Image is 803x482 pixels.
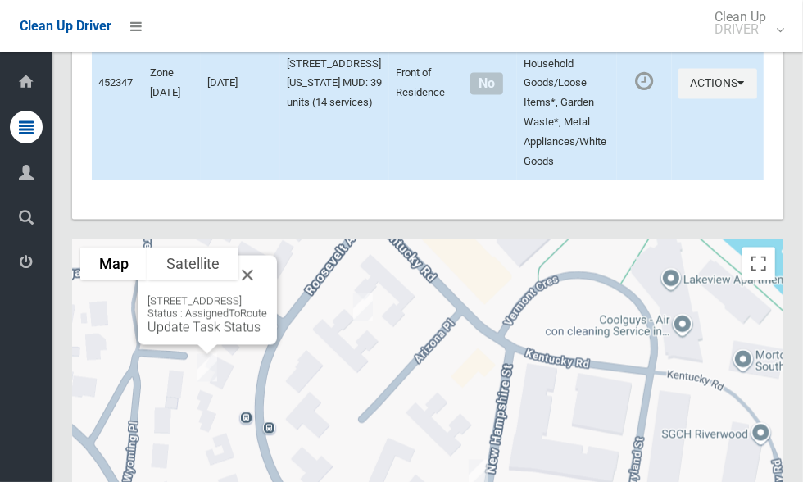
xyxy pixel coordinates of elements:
div: 1-3 Arizona Place, RIVERWOOD NSW 2210<br>Status : AssignedToRoute<br><a href="/driver/booking/427... [347,287,379,328]
span: Clean Up Driver [20,18,111,34]
span: Clean Up [706,11,783,35]
button: Actions [678,69,757,99]
span: No [470,73,502,95]
button: Show street map [80,248,147,280]
button: Toggle fullscreen view [742,248,775,280]
div: 23-25 Roosevelt Avenue, RIVERWOOD NSW 2210<br>Status : AssignedToRoute<br><a href="/driver/bookin... [191,348,224,389]
a: Clean Up Driver [20,14,111,39]
i: Booking awaiting collection. Mark as collected or report issues to complete task. [635,71,653,93]
small: DRIVER [715,23,766,35]
button: Close [228,256,267,295]
button: Show satellite imagery [147,248,238,280]
div: [STREET_ADDRESS] Status : AssignedToRoute [147,295,267,335]
a: Update Task Status [147,320,261,335]
h4: Normal sized [463,77,510,91]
